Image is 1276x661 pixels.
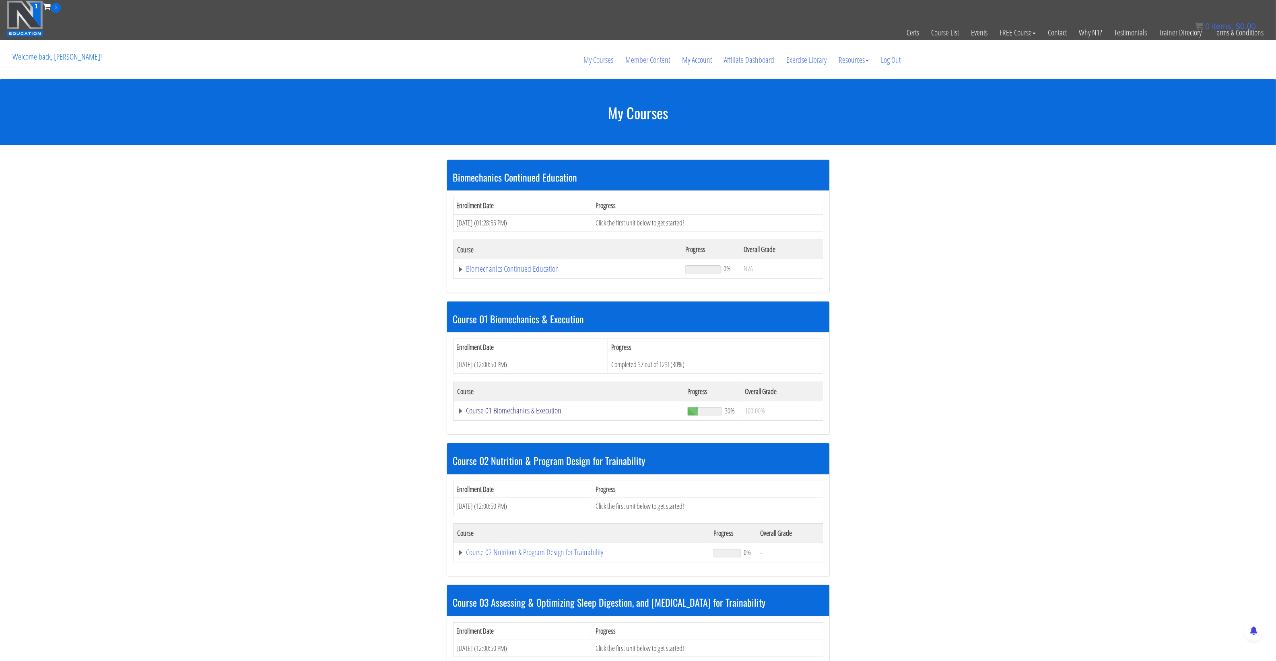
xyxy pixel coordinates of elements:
[740,240,823,259] th: Overall Grade
[1195,22,1203,30] img: icon11.png
[453,197,592,214] th: Enrollment Date
[681,240,740,259] th: Progress
[592,498,823,515] td: Click the first unit below to get started!
[1208,13,1270,52] a: Terms & Conditions
[458,265,678,273] a: Biomechanics Continued Education
[725,406,735,415] span: 30%
[757,543,823,562] td: -
[592,622,823,640] th: Progress
[453,214,592,231] td: [DATE] (01:28:55 PM)
[577,41,619,79] a: My Courses
[6,41,108,73] p: Welcome back, [PERSON_NAME]!
[676,41,718,79] a: My Account
[875,41,907,79] a: Log Out
[1153,13,1208,52] a: Trainer Directory
[458,407,680,415] a: Course 01 Biomechanics & Execution
[6,0,43,37] img: n1-education
[901,13,925,52] a: Certs
[43,1,61,12] a: 0
[780,41,833,79] a: Exercise Library
[453,314,823,324] h3: Course 01 Biomechanics & Execution
[453,523,709,543] th: Course
[1236,22,1240,31] span: $
[453,240,681,259] th: Course
[453,172,823,182] h3: Biomechanics Continued Education
[453,455,823,466] h3: Course 02 Nutrition & Program Design for Trainability
[1205,22,1210,31] span: 0
[709,523,756,543] th: Progress
[1108,13,1153,52] a: Testimonials
[453,481,592,498] th: Enrollment Date
[741,382,823,401] th: Overall Grade
[965,13,994,52] a: Events
[619,41,676,79] a: Member Content
[1195,22,1256,31] a: 0 items: $0.00
[592,214,823,231] td: Click the first unit below to get started!
[453,622,592,640] th: Enrollment Date
[458,548,706,556] a: Course 02 Nutrition & Program Design for Trainability
[1073,13,1108,52] a: Why N1?
[1212,22,1233,31] span: items:
[741,401,823,420] td: 100.00%
[592,197,823,214] th: Progress
[925,13,965,52] a: Course List
[1236,22,1256,31] bdi: 0.00
[744,548,751,557] span: 0%
[683,382,741,401] th: Progress
[453,498,592,515] td: [DATE] (12:00:50 PM)
[453,356,608,373] td: [DATE] (12:00:50 PM)
[453,382,683,401] th: Course
[718,41,780,79] a: Affiliate Dashboard
[453,640,592,657] td: [DATE] (12:00:50 PM)
[740,259,823,279] td: N/A
[453,339,608,356] th: Enrollment Date
[592,640,823,657] td: Click the first unit below to get started!
[1042,13,1073,52] a: Contact
[608,356,823,373] td: Completed 37 out of 123! (30%)
[608,339,823,356] th: Progress
[453,597,823,607] h3: Course 03 Assessing & Optimizing Sleep Digestion, and [MEDICAL_DATA] for Trainability
[757,523,823,543] th: Overall Grade
[51,3,61,13] span: 0
[833,41,875,79] a: Resources
[724,264,731,273] span: 0%
[994,13,1042,52] a: FREE Course
[592,481,823,498] th: Progress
